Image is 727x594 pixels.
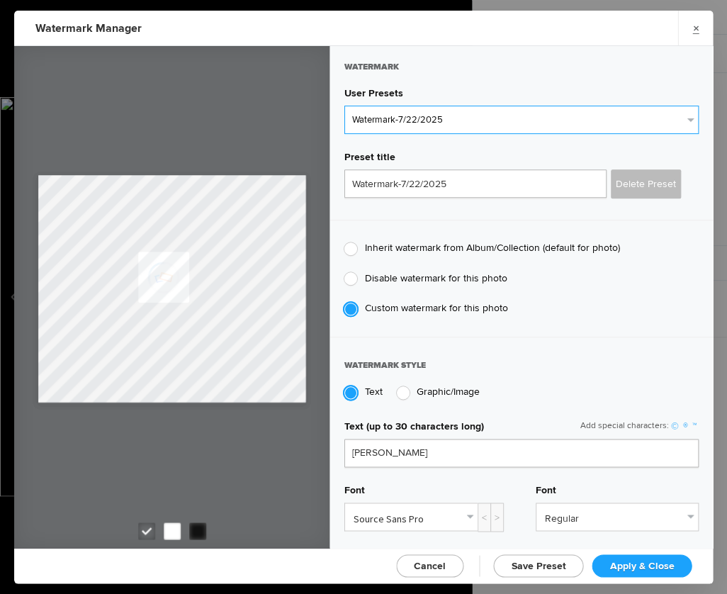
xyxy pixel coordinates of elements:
[611,169,681,198] div: Delete Preset
[669,420,681,432] a: ©
[592,554,692,577] a: Apply & Close
[365,302,508,314] span: Custom watermark for this photo
[365,272,507,284] span: Disable watermark for this photo
[365,386,383,398] span: Text
[580,420,699,432] div: Add special characters:
[344,151,395,169] span: Preset title
[681,420,690,432] a: ®
[677,11,713,45] a: ×
[609,559,674,571] span: Apply & Close
[344,360,426,383] span: Watermark style
[365,242,620,254] span: Inherit watermark from Album/Collection (default for photo)
[344,62,399,85] span: Watermark
[344,87,403,106] span: User Presets
[511,559,565,571] span: Save Preset
[690,420,699,432] a: ™
[536,484,556,503] span: Font
[344,169,607,198] input: Name for your Watermark Preset
[536,503,698,530] a: Regular
[490,503,504,532] div: >
[344,420,484,439] span: Text (up to 30 characters long)
[35,11,454,46] h2: Watermark Manager
[414,559,446,571] span: Cancel
[478,503,491,532] div: <
[396,554,463,577] a: Cancel
[417,386,480,398] span: Graphic/Image
[345,503,478,530] a: Source Sans Pro
[493,554,583,577] a: Save Preset
[344,484,365,503] span: Font
[344,439,699,467] input: Enter your text here, for example: © Andy Anderson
